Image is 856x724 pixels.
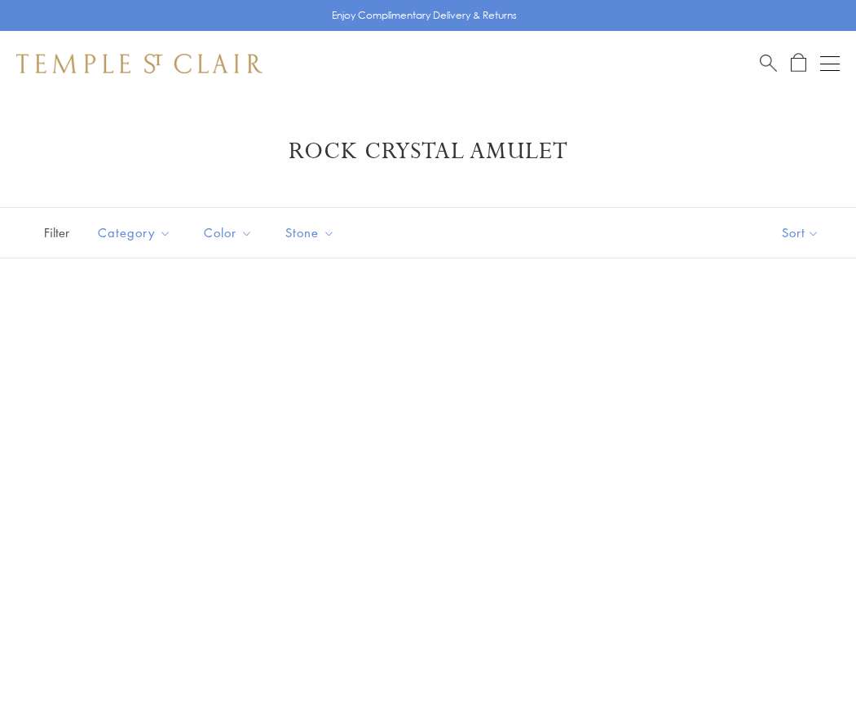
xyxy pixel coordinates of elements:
[791,53,806,73] a: Open Shopping Bag
[760,53,777,73] a: Search
[90,223,183,243] span: Category
[196,223,265,243] span: Color
[745,208,856,258] button: Show sort by
[820,54,840,73] button: Open navigation
[16,54,263,73] img: Temple St. Clair
[332,7,517,24] p: Enjoy Complimentary Delivery & Returns
[277,223,347,243] span: Stone
[86,214,183,251] button: Category
[41,137,815,166] h1: Rock Crystal Amulet
[273,214,347,251] button: Stone
[192,214,265,251] button: Color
